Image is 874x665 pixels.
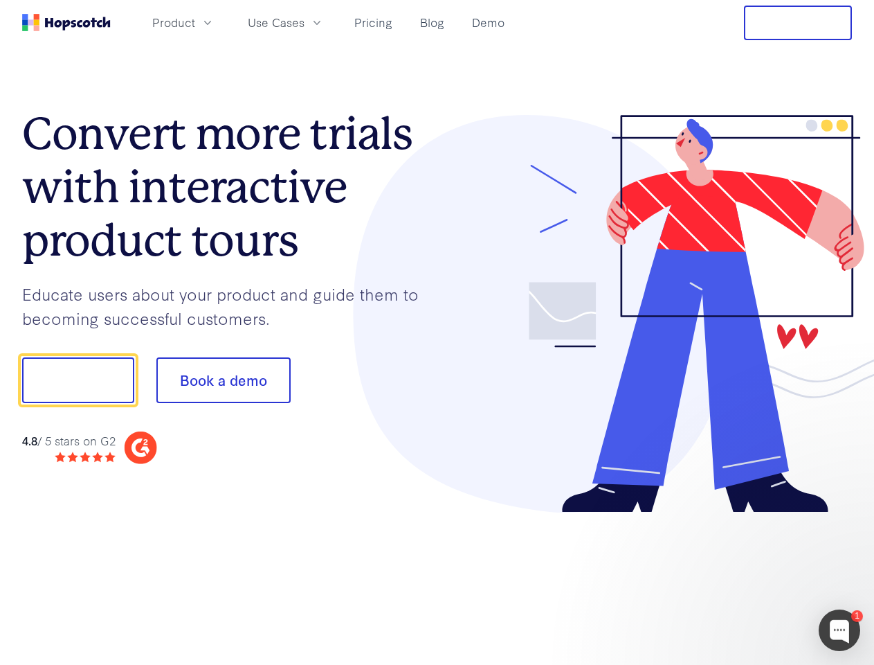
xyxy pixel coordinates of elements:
a: Blog [415,11,450,34]
div: / 5 stars on G2 [22,432,116,450]
a: Pricing [349,11,398,34]
button: Free Trial [744,6,852,40]
span: Product [152,14,195,31]
button: Book a demo [156,357,291,403]
strong: 4.8 [22,432,37,448]
button: Use Cases [239,11,332,34]
p: Educate users about your product and guide them to becoming successful customers. [22,282,437,330]
h1: Convert more trials with interactive product tours [22,107,437,267]
div: 1 [851,610,863,622]
button: Product [144,11,223,34]
button: Show me! [22,357,134,403]
a: Demo [466,11,510,34]
span: Use Cases [248,14,304,31]
a: Home [22,14,111,31]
